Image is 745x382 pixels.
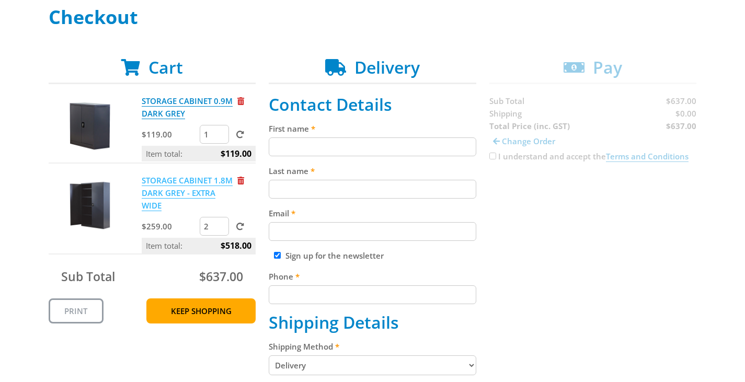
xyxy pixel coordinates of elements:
[285,250,384,261] label: Sign up for the newsletter
[49,298,104,323] a: Print
[269,137,476,156] input: Please enter your first name.
[269,270,476,283] label: Phone
[269,222,476,241] input: Please enter your email address.
[269,165,476,177] label: Last name
[269,312,476,332] h2: Shipping Details
[148,56,183,78] span: Cart
[142,96,233,119] a: STORAGE CABINET 0.9M DARK GREY
[269,355,476,375] select: Please select a shipping method.
[199,268,243,285] span: $637.00
[59,174,121,237] img: STORAGE CABINET 1.8M DARK GREY - EXTRA WIDE
[269,180,476,199] input: Please enter your last name.
[269,285,476,304] input: Please enter your telephone number.
[142,175,233,211] a: STORAGE CABINET 1.8M DARK GREY - EXTRA WIDE
[269,340,476,353] label: Shipping Method
[142,128,198,141] p: $119.00
[269,207,476,219] label: Email
[237,96,244,106] a: Remove from cart
[142,220,198,233] p: $259.00
[146,298,256,323] a: Keep Shopping
[49,7,697,28] h1: Checkout
[221,146,251,161] span: $119.00
[61,268,115,285] span: Sub Total
[269,95,476,114] h2: Contact Details
[221,238,251,253] span: $518.00
[354,56,420,78] span: Delivery
[269,122,476,135] label: First name
[142,146,256,161] p: Item total:
[237,175,244,186] a: Remove from cart
[59,95,121,157] img: STORAGE CABINET 0.9M DARK GREY
[142,238,256,253] p: Item total:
